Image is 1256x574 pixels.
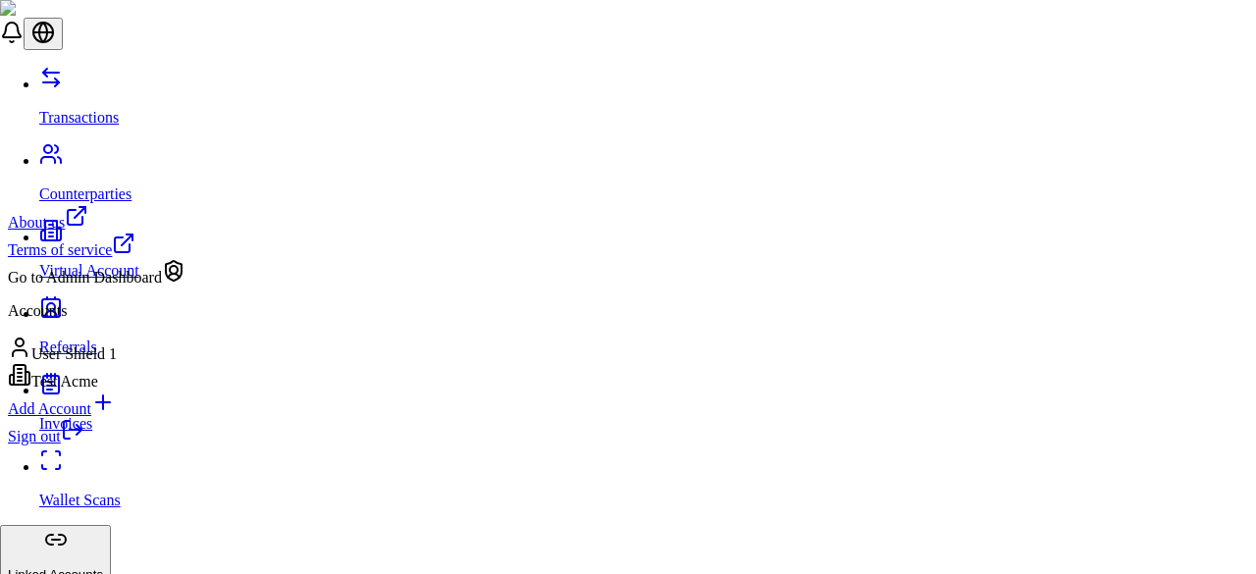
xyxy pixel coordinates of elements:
p: Accounts [8,302,185,320]
a: Terms of service [8,232,185,259]
a: Sign out [8,428,84,444]
div: Go to Admin Dashboard [8,259,185,287]
a: About us [8,204,185,232]
div: Test Acme [8,363,185,391]
div: User Shield 1 [8,336,185,363]
a: Add Account [8,391,185,418]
